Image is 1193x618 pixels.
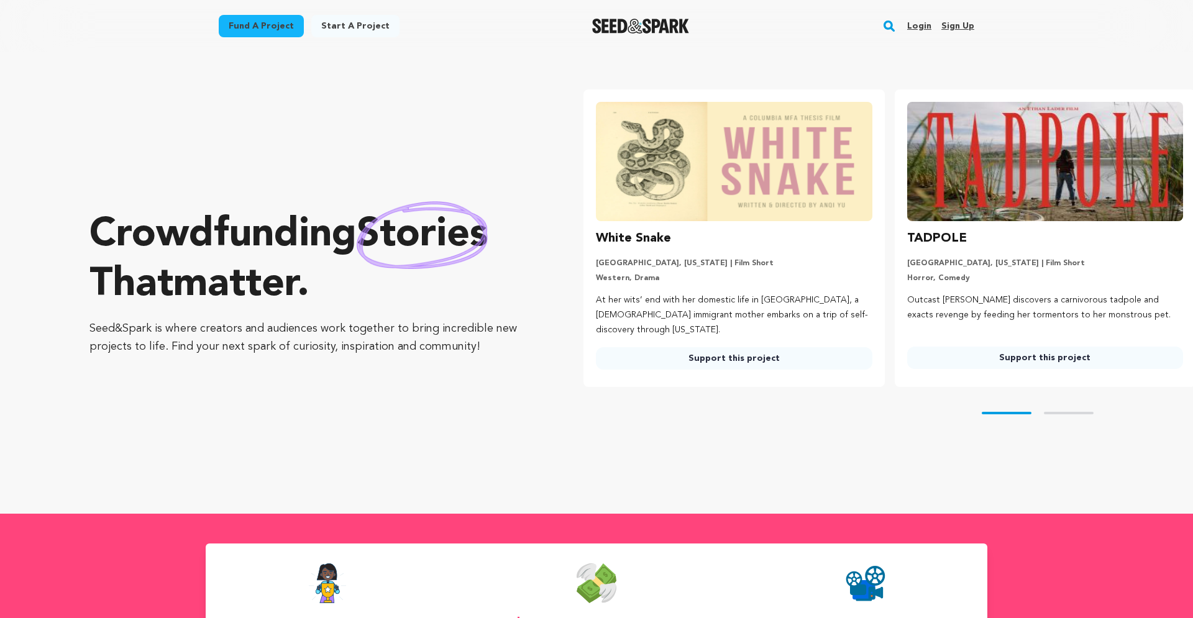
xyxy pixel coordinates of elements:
img: Seed&Spark Projects Created Icon [846,563,885,603]
p: Crowdfunding that . [89,211,534,310]
a: Support this project [907,347,1183,369]
img: TADPOLE image [907,102,1183,221]
img: Seed&Spark Logo Dark Mode [592,19,690,34]
img: Seed&Spark Success Rate Icon [308,563,347,603]
p: Outcast [PERSON_NAME] discovers a carnivorous tadpole and exacts revenge by feeding her tormentor... [907,293,1183,323]
a: Seed&Spark Homepage [592,19,690,34]
span: matter [173,265,297,305]
a: Sign up [941,16,974,36]
p: Seed&Spark is where creators and audiences work together to bring incredible new projects to life... [89,320,534,356]
img: Seed&Spark Money Raised Icon [577,563,616,603]
h3: White Snake [596,229,671,248]
p: [GEOGRAPHIC_DATA], [US_STATE] | Film Short [907,258,1183,268]
img: hand sketched image [357,201,488,269]
a: Fund a project [219,15,304,37]
img: White Snake image [596,102,872,221]
p: At her wits’ end with her domestic life in [GEOGRAPHIC_DATA], a [DEMOGRAPHIC_DATA] immigrant moth... [596,293,872,337]
p: [GEOGRAPHIC_DATA], [US_STATE] | Film Short [596,258,872,268]
a: Start a project [311,15,400,37]
p: Horror, Comedy [907,273,1183,283]
p: Western, Drama [596,273,872,283]
a: Login [907,16,931,36]
h3: TADPOLE [907,229,967,248]
a: Support this project [596,347,872,370]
